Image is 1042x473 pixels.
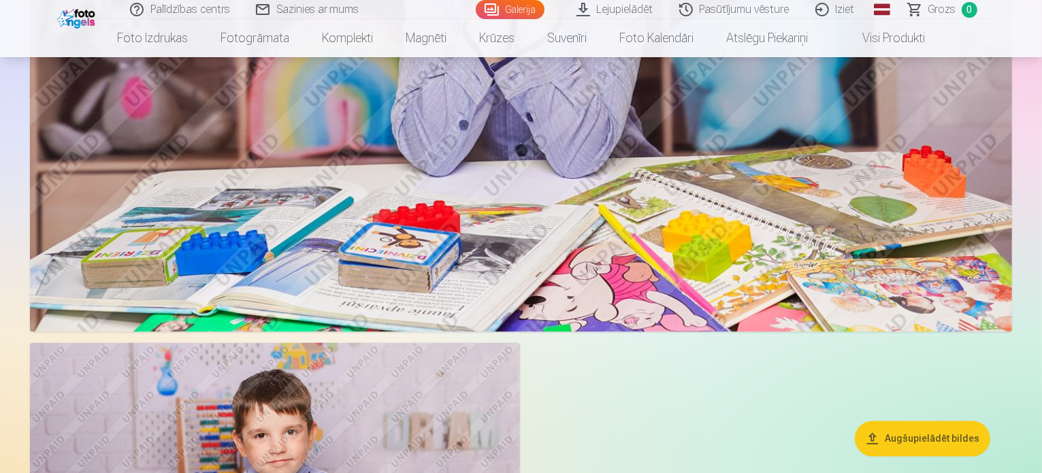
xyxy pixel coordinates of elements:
[531,19,603,57] a: Suvenīri
[57,5,99,29] img: /fa1
[710,19,824,57] a: Atslēgu piekariņi
[306,19,389,57] a: Komplekti
[928,1,956,18] span: Grozs
[824,19,941,57] a: Visi produkti
[204,19,306,57] a: Fotogrāmata
[855,421,990,457] button: Augšupielādēt bildes
[603,19,710,57] a: Foto kalendāri
[101,19,204,57] a: Foto izdrukas
[463,19,531,57] a: Krūzes
[389,19,463,57] a: Magnēti
[962,2,977,18] span: 0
